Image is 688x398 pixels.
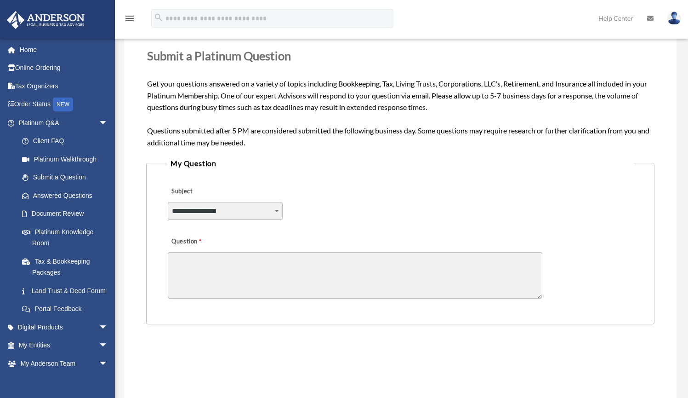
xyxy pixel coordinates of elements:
[149,353,289,389] iframe: reCAPTCHA
[667,12,681,25] img: User Pic
[6,336,122,355] a: My Entitiesarrow_drop_down
[13,223,122,252] a: Platinum Knowledge Room
[99,318,117,337] span: arrow_drop_down
[99,354,117,373] span: arrow_drop_down
[13,282,122,300] a: Land Trust & Deed Forum
[167,157,633,170] legend: My Question
[6,114,122,132] a: Platinum Q&Aarrow_drop_down
[147,49,291,63] span: Submit a Platinum Question
[13,186,122,205] a: Answered Questions
[168,235,239,248] label: Question
[13,132,122,150] a: Client FAQ
[6,95,122,114] a: Order StatusNEW
[6,40,122,59] a: Home
[6,59,122,77] a: Online Ordering
[13,252,122,282] a: Tax & Bookkeeping Packages
[6,354,122,373] a: My Anderson Teamarrow_drop_down
[4,11,87,29] img: Anderson Advisors Platinum Portal
[124,16,135,24] a: menu
[13,205,122,223] a: Document Review
[6,77,122,95] a: Tax Organizers
[53,98,73,111] div: NEW
[13,168,117,187] a: Submit a Question
[124,13,135,24] i: menu
[99,114,117,133] span: arrow_drop_down
[6,318,122,336] a: Digital Productsarrow_drop_down
[13,150,122,168] a: Platinum Walkthrough
[168,185,255,198] label: Subject
[99,336,117,355] span: arrow_drop_down
[154,12,164,23] i: search
[13,300,122,318] a: Portal Feedback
